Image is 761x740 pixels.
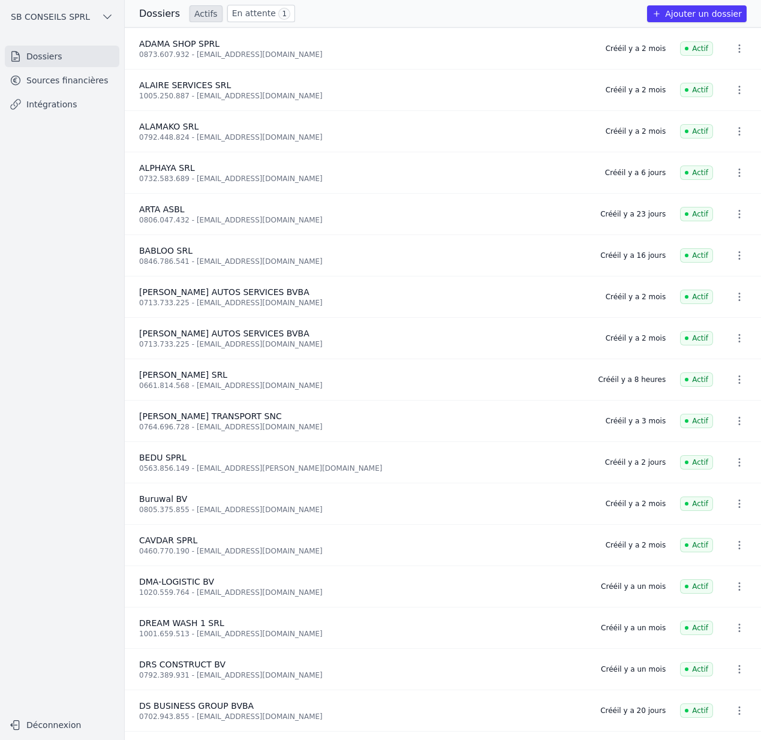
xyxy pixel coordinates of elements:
[139,39,219,49] span: ADAMA SHOP SPRL
[600,251,666,260] div: Créé il y a 16 jours
[680,703,713,718] span: Actif
[139,329,309,338] span: [PERSON_NAME] AUTOS SERVICES BVBA
[139,174,591,184] div: 0732.583.689 - [EMAIL_ADDRESS][DOMAIN_NAME]
[139,411,282,421] span: [PERSON_NAME] TRANSPORT SNC
[139,7,180,21] h3: Dossiers
[190,5,222,22] a: Actifs
[139,660,225,669] span: DRS CONSTRUCT BV
[5,94,119,115] a: Intégrations
[601,582,666,591] div: Créé il y a un mois
[139,215,586,225] div: 0806.047.432 - [EMAIL_ADDRESS][DOMAIN_NAME]
[139,298,591,308] div: 0713.733.225 - [EMAIL_ADDRESS][DOMAIN_NAME]
[605,168,666,178] div: Créé il y a 6 jours
[139,577,214,586] span: DMA-LOGISTIC BV
[680,41,713,56] span: Actif
[139,50,591,59] div: 0873.607.932 - [EMAIL_ADDRESS][DOMAIN_NAME]
[680,621,713,635] span: Actif
[680,331,713,345] span: Actif
[139,133,591,142] div: 0792.448.824 - [EMAIL_ADDRESS][DOMAIN_NAME]
[601,623,666,633] div: Créé il y a un mois
[139,629,586,639] div: 1001.659.513 - [EMAIL_ADDRESS][DOMAIN_NAME]
[598,375,666,384] div: Créé il y a 8 heures
[139,536,197,545] span: CAVDAR SPRL
[139,91,591,101] div: 1005.250.887 - [EMAIL_ADDRESS][DOMAIN_NAME]
[5,46,119,67] a: Dossiers
[278,8,290,20] span: 1
[600,209,666,219] div: Créé il y a 23 jours
[680,290,713,304] span: Actif
[680,83,713,97] span: Actif
[139,339,591,349] div: 0713.733.225 - [EMAIL_ADDRESS][DOMAIN_NAME]
[680,662,713,676] span: Actif
[606,85,666,95] div: Créé il y a 2 mois
[139,494,187,504] span: Buruwal BV
[606,499,666,509] div: Créé il y a 2 mois
[139,588,586,597] div: 1020.559.764 - [EMAIL_ADDRESS][DOMAIN_NAME]
[139,80,231,90] span: ALAIRE SERVICES SRL
[605,458,666,467] div: Créé il y a 2 jours
[680,497,713,511] span: Actif
[680,455,713,470] span: Actif
[5,70,119,91] a: Sources financières
[139,618,224,628] span: DREAM WASH 1 SRL
[606,44,666,53] div: Créé il y a 2 mois
[139,204,185,214] span: ARTA ASBL
[139,670,586,680] div: 0792.389.931 - [EMAIL_ADDRESS][DOMAIN_NAME]
[139,701,254,711] span: DS BUSINESS GROUP BVBA
[601,664,666,674] div: Créé il y a un mois
[606,292,666,302] div: Créé il y a 2 mois
[5,7,119,26] button: SB CONSEILS SPRL
[139,712,586,721] div: 0702.943.855 - [EMAIL_ADDRESS][DOMAIN_NAME]
[139,370,227,380] span: [PERSON_NAME] SRL
[680,372,713,387] span: Actif
[139,505,591,515] div: 0805.375.855 - [EMAIL_ADDRESS][DOMAIN_NAME]
[139,163,195,173] span: ALPHAYA SRL
[606,540,666,550] div: Créé il y a 2 mois
[600,706,666,715] div: Créé il y a 20 jours
[606,333,666,343] div: Créé il y a 2 mois
[139,464,591,473] div: 0563.856.149 - [EMAIL_ADDRESS][PERSON_NAME][DOMAIN_NAME]
[139,546,591,556] div: 0460.770.190 - [EMAIL_ADDRESS][DOMAIN_NAME]
[680,414,713,428] span: Actif
[139,287,309,297] span: [PERSON_NAME] AUTOS SERVICES BVBA
[139,381,583,390] div: 0661.814.568 - [EMAIL_ADDRESS][DOMAIN_NAME]
[680,579,713,594] span: Actif
[139,122,198,131] span: ALAMAKO SRL
[680,538,713,552] span: Actif
[680,248,713,263] span: Actif
[139,422,591,432] div: 0764.696.728 - [EMAIL_ADDRESS][DOMAIN_NAME]
[5,715,119,735] button: Déconnexion
[139,257,586,266] div: 0846.786.541 - [EMAIL_ADDRESS][DOMAIN_NAME]
[11,11,90,23] span: SB CONSEILS SPRL
[647,5,747,22] button: Ajouter un dossier
[680,124,713,139] span: Actif
[606,416,666,426] div: Créé il y a 3 mois
[680,207,713,221] span: Actif
[227,5,295,22] a: En attente 1
[606,127,666,136] div: Créé il y a 2 mois
[139,246,192,255] span: BABLOO SRL
[680,166,713,180] span: Actif
[139,453,187,462] span: BEDU SPRL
